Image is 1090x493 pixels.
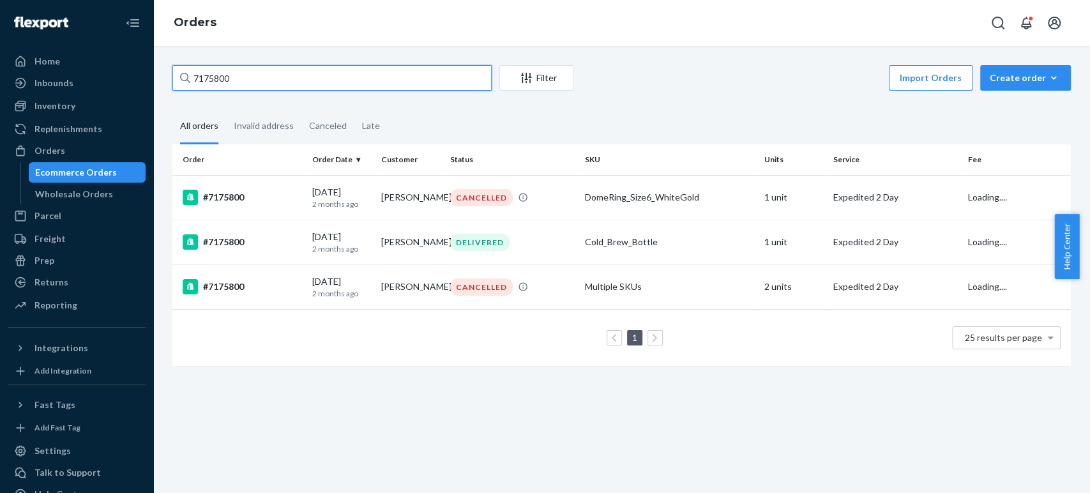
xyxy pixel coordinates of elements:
[172,144,307,175] th: Order
[8,272,146,292] a: Returns
[381,154,440,165] div: Customer
[34,254,54,267] div: Prep
[312,231,371,254] div: [DATE]
[833,191,958,204] p: Expedited 2 Day
[985,10,1011,36] button: Open Search Box
[8,250,146,271] a: Prep
[180,109,218,144] div: All orders
[889,65,973,91] button: Import Orders
[833,236,958,248] p: Expedited 2 Day
[34,77,73,89] div: Inbounds
[172,65,492,91] input: Search orders
[8,338,146,358] button: Integrations
[34,209,61,222] div: Parcel
[8,96,146,116] a: Inventory
[8,229,146,249] a: Freight
[759,144,828,175] th: Units
[1013,10,1039,36] button: Open notifications
[234,109,294,142] div: Invalid address
[8,363,146,379] a: Add Integration
[965,332,1042,343] span: 25 results per page
[963,220,1071,264] td: Loading....
[34,422,80,433] div: Add Fast Tag
[759,264,828,309] td: 2 units
[8,420,146,436] a: Add Fast Tag
[34,276,68,289] div: Returns
[312,275,371,299] div: [DATE]
[980,65,1071,91] button: Create order
[8,441,146,461] a: Settings
[163,4,227,42] ol: breadcrumbs
[309,109,347,142] div: Canceled
[833,280,958,293] p: Expedited 2 Day
[1054,214,1079,279] button: Help Center
[8,140,146,161] a: Orders
[580,264,759,309] td: Multiple SKUs
[34,444,71,457] div: Settings
[630,332,640,343] a: Page 1 is your current page
[450,189,513,206] div: CANCELLED
[828,144,963,175] th: Service
[499,65,573,91] button: Filter
[34,55,60,68] div: Home
[990,72,1061,84] div: Create order
[8,295,146,315] a: Reporting
[8,206,146,226] a: Parcel
[759,175,828,220] td: 1 unit
[34,342,88,354] div: Integrations
[34,299,77,312] div: Reporting
[14,17,68,29] img: Flexport logo
[376,264,445,309] td: [PERSON_NAME]
[376,175,445,220] td: [PERSON_NAME]
[35,166,117,179] div: Ecommerce Orders
[8,462,146,483] a: Talk to Support
[1041,10,1067,36] button: Open account menu
[450,278,513,296] div: CANCELLED
[35,188,113,201] div: Wholesale Orders
[34,365,91,376] div: Add Integration
[585,236,754,248] div: Cold_Brew_Bottle
[312,186,371,209] div: [DATE]
[8,395,146,415] button: Fast Tags
[34,144,65,157] div: Orders
[183,190,302,205] div: #7175800
[580,144,759,175] th: SKU
[174,15,216,29] a: Orders
[34,466,101,479] div: Talk to Support
[183,234,302,250] div: #7175800
[34,100,75,112] div: Inventory
[312,199,371,209] p: 2 months ago
[34,398,75,411] div: Fast Tags
[450,234,510,251] div: DELIVERED
[183,279,302,294] div: #7175800
[312,243,371,254] p: 2 months ago
[445,144,580,175] th: Status
[362,109,380,142] div: Late
[963,175,1071,220] td: Loading....
[376,220,445,264] td: [PERSON_NAME]
[312,288,371,299] p: 2 months ago
[963,264,1071,309] td: Loading....
[34,232,66,245] div: Freight
[585,191,754,204] div: DomeRing_Size6_WhiteGold
[8,119,146,139] a: Replenishments
[8,73,146,93] a: Inbounds
[34,123,102,135] div: Replenishments
[120,10,146,36] button: Close Navigation
[307,144,376,175] th: Order Date
[8,51,146,72] a: Home
[963,144,1071,175] th: Fee
[500,72,573,84] div: Filter
[29,184,146,204] a: Wholesale Orders
[759,220,828,264] td: 1 unit
[29,162,146,183] a: Ecommerce Orders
